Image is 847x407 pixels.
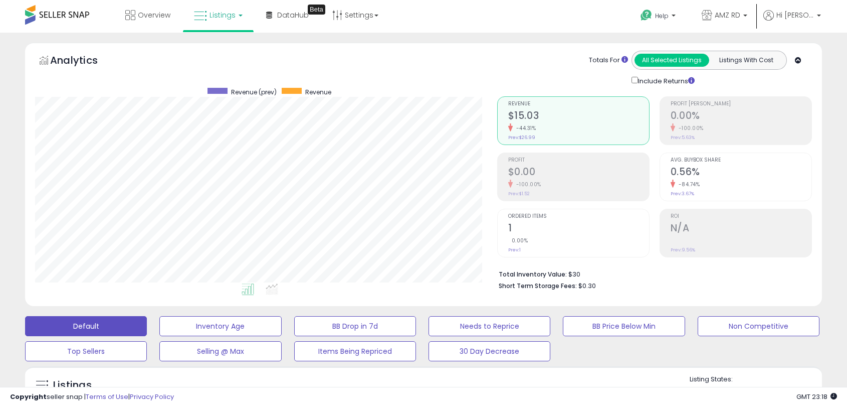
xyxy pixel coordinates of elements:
div: Totals For [589,56,628,65]
small: Prev: $26.99 [508,134,535,141]
div: seller snap | | [10,392,174,402]
small: -84.74% [675,181,700,188]
div: Include Returns [624,75,707,86]
li: $30 [499,267,804,280]
div: Tooltip anchor [308,5,325,15]
h2: 1 [508,222,649,236]
span: Revenue [305,88,331,96]
button: Items Being Repriced [294,341,416,361]
a: Privacy Policy [130,392,174,401]
span: Profit [508,158,649,163]
b: Short Term Storage Fees: [499,282,577,290]
button: BB Drop in 7d [294,316,416,336]
button: Listings With Cost [709,54,783,67]
i: Get Help [640,9,653,22]
button: Default [25,316,147,336]
small: Prev: 9.56% [671,247,695,253]
h2: $0.00 [508,166,649,180]
span: Revenue [508,101,649,107]
small: -100.00% [513,181,541,188]
small: -44.31% [513,124,536,132]
small: Prev: 3.67% [671,191,694,197]
span: Help [655,12,669,20]
strong: Copyright [10,392,47,401]
a: Help [632,2,686,33]
h5: Analytics [50,53,117,70]
span: ROI [671,214,811,219]
h2: $15.03 [508,110,649,123]
small: Prev: 1 [508,247,521,253]
button: Non Competitive [698,316,819,336]
button: Inventory Age [159,316,281,336]
span: 2025-09-15 23:18 GMT [796,392,837,401]
button: Needs to Reprice [429,316,550,336]
span: Ordered Items [508,214,649,219]
span: DataHub [277,10,309,20]
button: 30 Day Decrease [429,341,550,361]
small: Prev: 5.63% [671,134,695,141]
h2: N/A [671,222,811,236]
span: Listings [209,10,236,20]
p: Listing States: [690,375,822,384]
span: AMZ RD [715,10,740,20]
small: 0.00% [508,237,528,244]
button: Selling @ Max [159,341,281,361]
button: BB Price Below Min [563,316,685,336]
span: Hi [PERSON_NAME] [776,10,814,20]
button: Top Sellers [25,341,147,361]
a: Hi [PERSON_NAME] [763,10,821,33]
span: Revenue (prev) [231,88,277,96]
button: All Selected Listings [634,54,709,67]
span: $0.30 [578,281,596,291]
span: Profit [PERSON_NAME] [671,101,811,107]
h2: 0.56% [671,166,811,180]
span: Overview [138,10,170,20]
small: -100.00% [675,124,704,132]
span: Avg. Buybox Share [671,158,811,163]
small: Prev: $1.52 [508,191,530,197]
a: Terms of Use [86,392,128,401]
h2: 0.00% [671,110,811,123]
b: Total Inventory Value: [499,270,567,279]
